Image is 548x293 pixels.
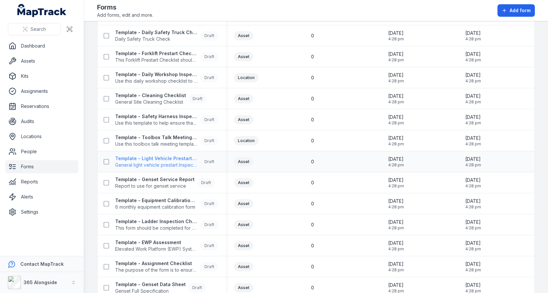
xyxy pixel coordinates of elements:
span: 4:28 pm [388,162,404,168]
div: Draft [200,73,218,82]
span: 4:28 pm [465,246,481,252]
span: [DATE] [388,282,404,288]
div: Draft [200,157,218,166]
strong: Template - Forklift Prestart Checklist [115,50,198,57]
a: Template - Ladder Inspection ChecklistThis form should be completed for all ladders.Draft [115,218,218,231]
a: Settings [5,205,78,219]
a: Dashboard [5,39,78,52]
time: 26/08/2025, 4:28:25 pm [465,261,481,273]
span: 4:28 pm [388,57,404,63]
span: [DATE] [465,261,481,267]
a: Template - Light Vehicle Prestart InspectionGeneral light vehicle prestart Inspection formDraft [115,155,218,168]
button: Search [8,23,61,35]
a: Template - Assignment ChecklistThe purpose of the form is to ensure the employee is licenced and ... [115,260,218,273]
span: 4:28 pm [388,183,404,189]
a: Kits [5,70,78,83]
time: 26/08/2025, 4:28:25 pm [388,198,404,210]
span: [DATE] [465,156,481,162]
span: [DATE] [388,240,404,246]
a: Template - Toolbox Talk Meeting RecordUse this toolbox talk meeting template to record details fr... [115,134,218,147]
span: [DATE] [465,30,481,36]
span: Report to use for genset service [115,183,195,189]
time: 26/08/2025, 4:28:25 pm [388,135,404,147]
strong: Template - Toolbox Talk Meeting Record [115,134,198,141]
div: Draft [200,220,218,229]
div: Draft [197,178,215,187]
span: Search [31,26,46,32]
span: [DATE] [465,177,481,183]
div: Asset [234,94,253,103]
span: 0 [311,263,314,270]
a: Template - Forklift Prestart ChecklistThis Forklift Prestart Checklist should be completed every ... [115,50,218,63]
a: Template - Daily Workshop InspectionUse this daily workshop checklist to maintain safety standard... [115,71,218,84]
span: [DATE] [388,135,404,141]
span: [DATE] [465,240,481,246]
span: The purpose of the form is to ensure the employee is licenced and capable in operation the asset. [115,267,198,273]
span: 4:28 pm [465,183,481,189]
a: Template - Daily Safety Truck CheckDaily Safety Truck CheckDraft [115,29,218,42]
span: [DATE] [465,51,481,57]
div: Asset [234,262,253,271]
span: 4:28 pm [465,120,481,126]
span: [DATE] [465,114,481,120]
span: [DATE] [388,93,404,99]
div: Draft [189,94,206,103]
span: 4:28 pm [388,120,404,126]
a: Forms [5,160,78,173]
span: [DATE] [465,72,481,78]
strong: Template - Cleaning Checklist [115,92,186,99]
span: 0 [311,32,314,39]
a: Template - EWP AssessmentElevated Work Platform (EWP) System AssessmentDraft [115,239,218,252]
span: General Site Cleaning Checklist [115,99,186,105]
span: General light vehicle prestart Inspection form [115,162,198,168]
div: Asset [234,199,253,208]
div: Asset [234,157,253,166]
span: 4:28 pm [465,162,481,168]
time: 26/08/2025, 4:28:25 pm [465,177,481,189]
strong: Template - Safety Harness Inspection [115,113,198,120]
div: Draft [200,199,218,208]
span: 4:28 pm [465,225,481,231]
span: 0 [311,221,314,228]
time: 26/08/2025, 4:28:25 pm [388,219,404,231]
span: 0 [311,200,314,207]
span: 0 [311,242,314,249]
time: 26/08/2025, 4:28:25 pm [465,240,481,252]
strong: Template - Daily Workshop Inspection [115,71,198,78]
div: Draft [200,262,218,271]
span: 4:28 pm [465,57,481,63]
time: 26/08/2025, 4:28:25 pm [388,30,404,42]
strong: Template - Ladder Inspection Checklist [115,218,198,225]
span: [DATE] [465,93,481,99]
span: Daily Safety Truck Check [115,36,198,42]
span: Elevated Work Platform (EWP) System Assessment [115,246,198,252]
span: 4:28 pm [388,267,404,273]
strong: Template - Daily Safety Truck Check [115,29,198,36]
div: Draft [200,115,218,124]
a: Template - Equipment Calibration Form6 monthly equipment calibration formDraft [115,197,218,210]
div: Asset [234,52,253,61]
div: Asset [234,115,253,124]
strong: Template - Genset Service Report [115,176,195,183]
a: Assets [5,54,78,68]
span: [DATE] [465,198,481,204]
div: Asset [234,178,253,187]
span: [DATE] [465,219,481,225]
a: Template - Cleaning ChecklistGeneral Site Cleaning ChecklistDraft [115,92,206,105]
span: 4:28 pm [465,99,481,105]
a: MapTrack [17,4,67,17]
span: 4:28 pm [465,204,481,210]
strong: Contact MapTrack [20,261,64,267]
span: 4:28 pm [388,204,404,210]
span: 0 [311,137,314,144]
time: 26/08/2025, 4:28:25 pm [388,177,404,189]
time: 26/08/2025, 4:28:25 pm [465,30,481,42]
span: 4:28 pm [465,36,481,42]
span: Add forms, edit and more. [97,12,153,18]
span: [DATE] [388,219,404,225]
a: Locations [5,130,78,143]
span: 4:28 pm [388,36,404,42]
strong: Template - Equipment Calibration Form [115,197,198,204]
time: 26/08/2025, 4:28:25 pm [388,156,404,168]
time: 26/08/2025, 4:28:25 pm [465,93,481,105]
